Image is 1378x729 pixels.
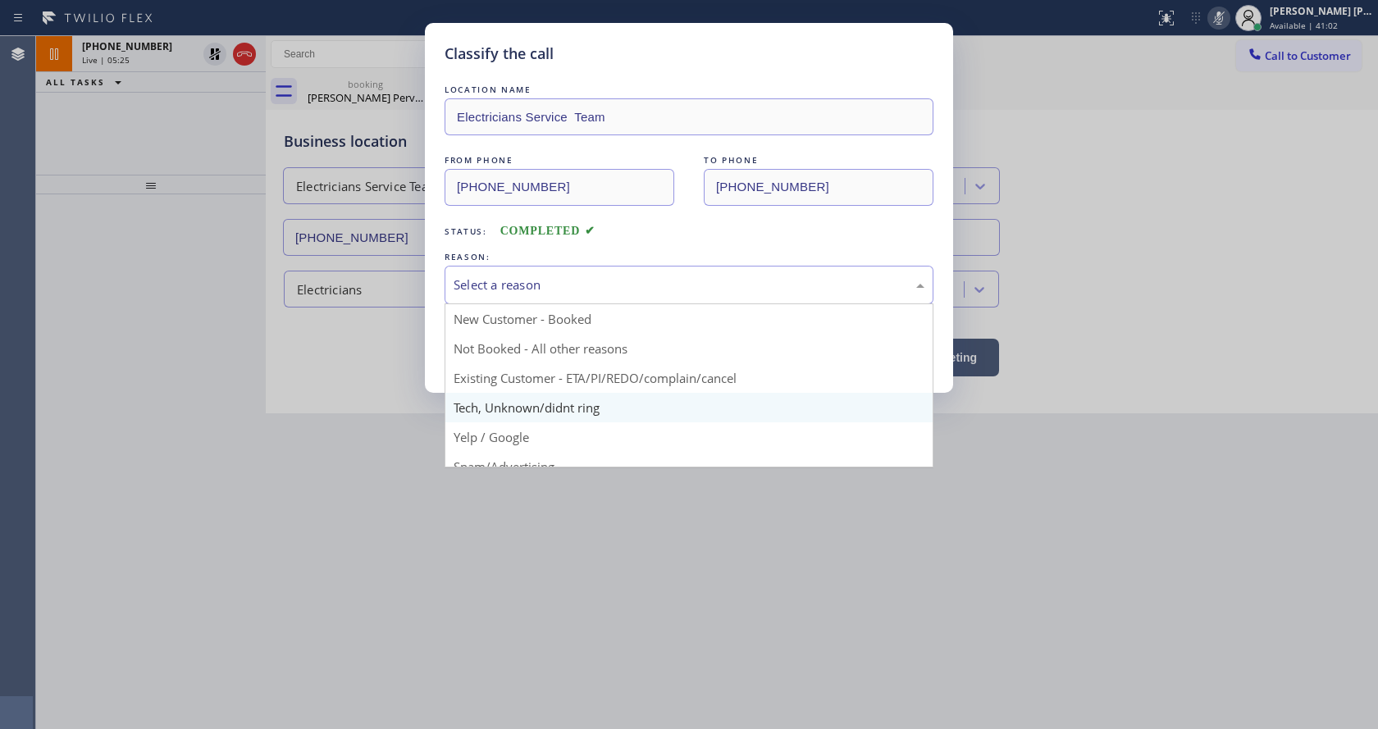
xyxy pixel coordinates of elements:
[445,393,933,422] div: Tech, Unknown/didnt ring
[445,248,933,266] div: REASON:
[445,304,933,334] div: New Customer - Booked
[500,225,595,237] span: COMPLETED
[445,81,933,98] div: LOCATION NAME
[445,152,674,169] div: FROM PHONE
[445,334,933,363] div: Not Booked - All other reasons
[704,169,933,206] input: To phone
[445,43,554,65] h5: Classify the call
[704,152,933,169] div: TO PHONE
[445,452,933,481] div: Spam/Advertising
[445,363,933,393] div: Existing Customer - ETA/PI/REDO/complain/cancel
[445,226,487,237] span: Status:
[445,422,933,452] div: Yelp / Google
[445,169,674,206] input: From phone
[454,276,924,294] div: Select a reason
